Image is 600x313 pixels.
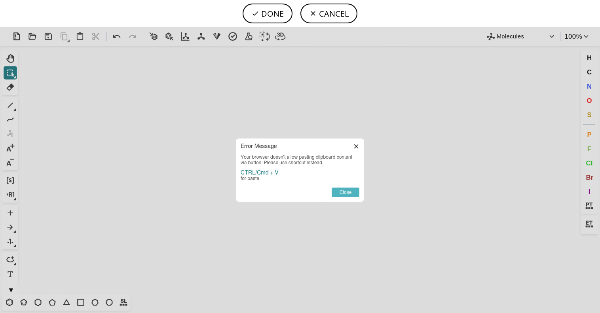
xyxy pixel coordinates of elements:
div: Your browser doesn't allow pasting clipboard content via button. Please use shortcut instead. [241,154,359,165]
button: Close [332,188,359,197]
div: for paste [241,176,279,181]
button: CANCEL [300,4,357,23]
div: Error Message [241,144,277,149]
button: DONE [243,4,292,23]
div: CTRL/Cmd + V [241,170,279,176]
